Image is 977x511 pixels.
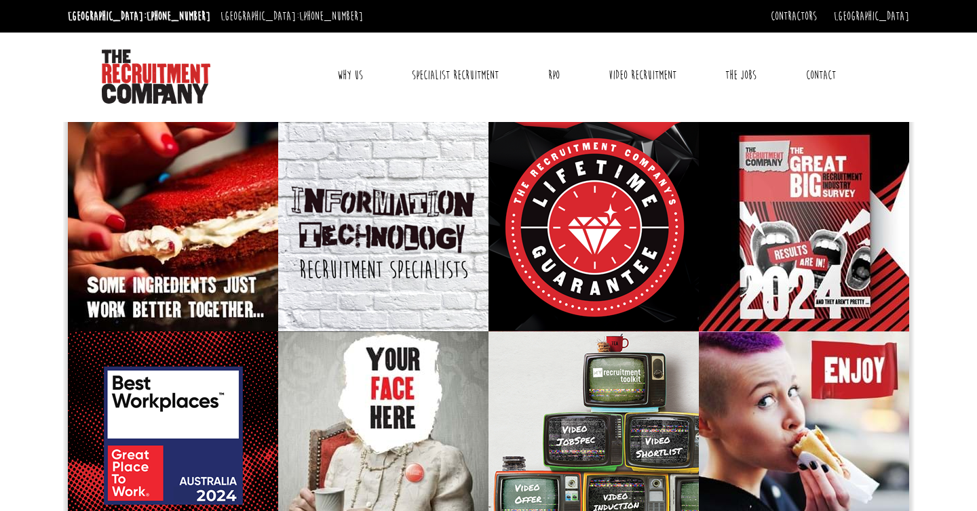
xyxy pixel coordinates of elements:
a: Contractors [771,9,817,24]
img: The Recruitment Company [102,49,210,104]
a: Why Us [327,58,373,92]
a: [PHONE_NUMBER] [147,9,210,24]
a: Contact [796,58,846,92]
li: [GEOGRAPHIC_DATA]: [64,5,214,27]
a: [PHONE_NUMBER] [299,9,363,24]
a: The Jobs [715,58,767,92]
li: [GEOGRAPHIC_DATA]: [217,5,366,27]
a: [GEOGRAPHIC_DATA] [834,9,909,24]
a: Specialist Recruitment [402,58,509,92]
a: RPO [538,58,570,92]
a: Video Recruitment [598,58,687,92]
